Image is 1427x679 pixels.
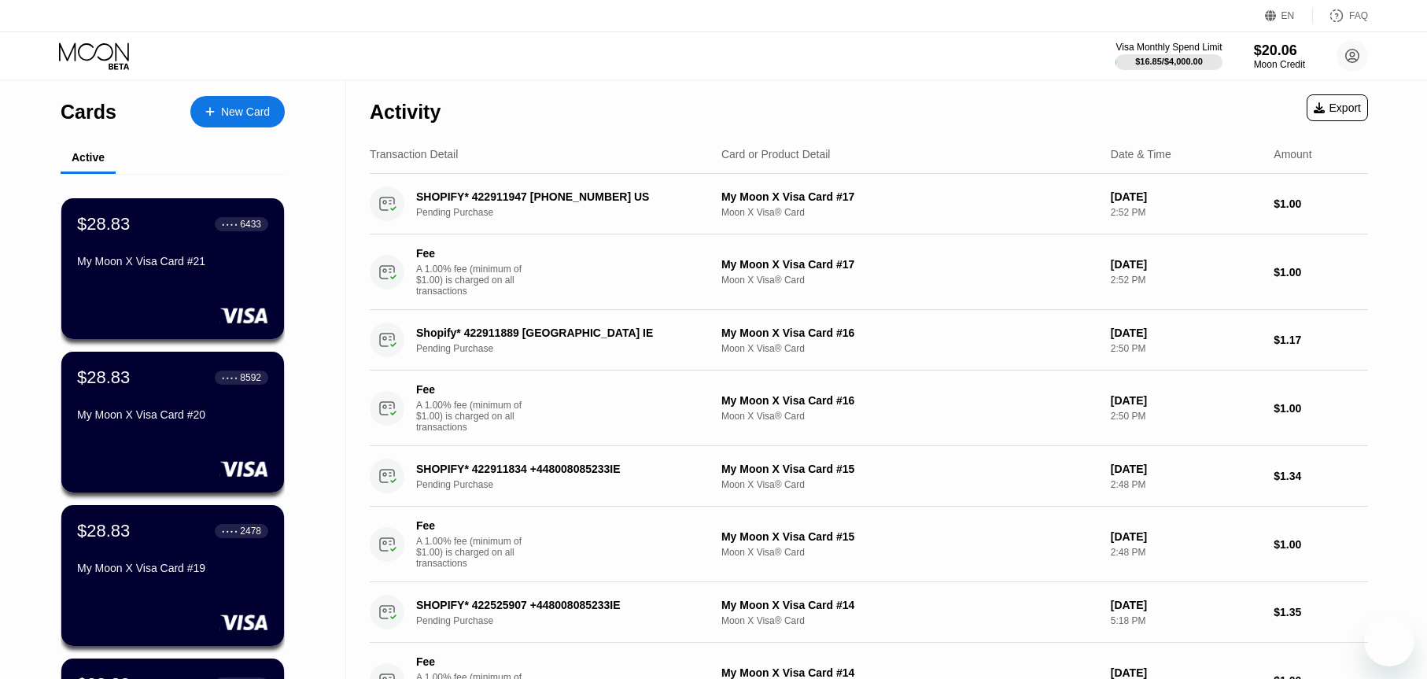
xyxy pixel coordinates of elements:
div: $28.83 [77,214,130,234]
div: My Moon X Visa Card #15 [721,530,1098,543]
div: My Moon X Visa Card #21 [77,255,268,268]
div: 2:48 PM [1111,547,1262,558]
div: [DATE] [1111,463,1262,475]
div: 2:52 PM [1111,207,1262,218]
div: Activity [370,101,441,124]
div: FeeA 1.00% fee (minimum of $1.00) is charged on all transactionsMy Moon X Visa Card #17Moon X Vis... [370,234,1368,310]
div: Fee [416,519,526,532]
div: Pending Purchase [416,615,721,626]
div: 8592 [240,372,261,383]
div: $28.83● ● ● ●2478My Moon X Visa Card #19 [61,505,284,646]
div: $28.83● ● ● ●6433My Moon X Visa Card #21 [61,198,284,339]
div: Shopify* 422911889 [GEOGRAPHIC_DATA] IEPending PurchaseMy Moon X Visa Card #16Moon X Visa® Card[D... [370,310,1368,371]
div: Amount [1274,148,1311,161]
div: SHOPIFY* 422911947 [PHONE_NUMBER] US [416,190,700,203]
div: $28.83● ● ● ●8592My Moon X Visa Card #20 [61,352,284,493]
div: $20.06Moon Credit [1254,42,1305,70]
div: [DATE] [1111,394,1262,407]
div: [DATE] [1111,530,1262,543]
iframe: Button to launch messaging window [1364,616,1414,666]
div: 2:50 PM [1111,411,1262,422]
div: My Moon X Visa Card #20 [77,408,268,421]
div: Moon X Visa® Card [721,615,1098,626]
div: EN [1281,10,1295,21]
div: $20.06 [1254,42,1305,59]
div: Moon X Visa® Card [721,479,1098,490]
div: [DATE] [1111,666,1262,679]
div: My Moon X Visa Card #16 [721,327,1098,339]
div: Shopify* 422911889 [GEOGRAPHIC_DATA] IE [416,327,700,339]
div: Moon X Visa® Card [721,275,1098,286]
div: 2478 [240,526,261,537]
div: Card or Product Detail [721,148,831,161]
div: Pending Purchase [416,479,721,490]
div: FAQ [1313,8,1368,24]
div: 5:18 PM [1111,615,1262,626]
div: Fee [416,383,526,396]
div: A 1.00% fee (minimum of $1.00) is charged on all transactions [416,264,534,297]
div: $28.83 [77,521,130,541]
div: ● ● ● ● [222,222,238,227]
div: 2:48 PM [1111,479,1262,490]
div: Moon X Visa® Card [721,207,1098,218]
div: [DATE] [1111,258,1262,271]
div: New Card [221,105,270,119]
div: $1.00 [1274,538,1368,551]
div: $1.00 [1274,197,1368,210]
div: EN [1265,8,1313,24]
div: $1.00 [1274,402,1368,415]
div: SHOPIFY* 422911834 +448008085233IEPending PurchaseMy Moon X Visa Card #15Moon X Visa® Card[DATE]2... [370,446,1368,507]
div: Moon X Visa® Card [721,547,1098,558]
div: SHOPIFY* 422911947 [PHONE_NUMBER] USPending PurchaseMy Moon X Visa Card #17Moon X Visa® Card[DATE... [370,174,1368,234]
div: My Moon X Visa Card #14 [721,666,1098,679]
div: My Moon X Visa Card #19 [77,562,268,574]
div: $1.35 [1274,606,1368,618]
div: Moon X Visa® Card [721,343,1098,354]
div: Moon Credit [1254,59,1305,70]
div: SHOPIFY* 422911834 +448008085233IE [416,463,700,475]
div: My Moon X Visa Card #17 [721,190,1098,203]
div: $1.34 [1274,470,1368,482]
div: ● ● ● ● [222,529,238,533]
div: Export [1314,101,1361,114]
div: 2:50 PM [1111,343,1262,354]
div: Active [72,151,105,164]
div: Visa Monthly Spend Limit [1115,42,1222,53]
div: $16.85 / $4,000.00 [1135,57,1203,66]
div: SHOPIFY* 422525907 +448008085233IEPending PurchaseMy Moon X Visa Card #14Moon X Visa® Card[DATE]5... [370,582,1368,643]
div: Export [1307,94,1368,121]
div: $1.00 [1274,266,1368,279]
div: $28.83 [77,367,130,388]
div: A 1.00% fee (minimum of $1.00) is charged on all transactions [416,536,534,569]
div: Date & Time [1111,148,1171,161]
div: Moon X Visa® Card [721,411,1098,422]
div: My Moon X Visa Card #15 [721,463,1098,475]
div: My Moon X Visa Card #16 [721,394,1098,407]
div: Fee [416,655,526,668]
div: Pending Purchase [416,343,721,354]
div: $1.17 [1274,334,1368,346]
div: FeeA 1.00% fee (minimum of $1.00) is charged on all transactionsMy Moon X Visa Card #16Moon X Vis... [370,371,1368,446]
div: ● ● ● ● [222,375,238,380]
div: My Moon X Visa Card #14 [721,599,1098,611]
div: Pending Purchase [416,207,721,218]
div: 6433 [240,219,261,230]
div: [DATE] [1111,599,1262,611]
div: Cards [61,101,116,124]
div: A 1.00% fee (minimum of $1.00) is charged on all transactions [416,400,534,433]
div: My Moon X Visa Card #17 [721,258,1098,271]
div: 2:52 PM [1111,275,1262,286]
div: New Card [190,96,285,127]
div: [DATE] [1111,327,1262,339]
div: Fee [416,247,526,260]
div: SHOPIFY* 422525907 +448008085233IE [416,599,700,611]
div: FeeA 1.00% fee (minimum of $1.00) is charged on all transactionsMy Moon X Visa Card #15Moon X Vis... [370,507,1368,582]
div: Visa Monthly Spend Limit$16.85/$4,000.00 [1115,42,1222,70]
div: FAQ [1349,10,1368,21]
div: Transaction Detail [370,148,458,161]
div: [DATE] [1111,190,1262,203]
